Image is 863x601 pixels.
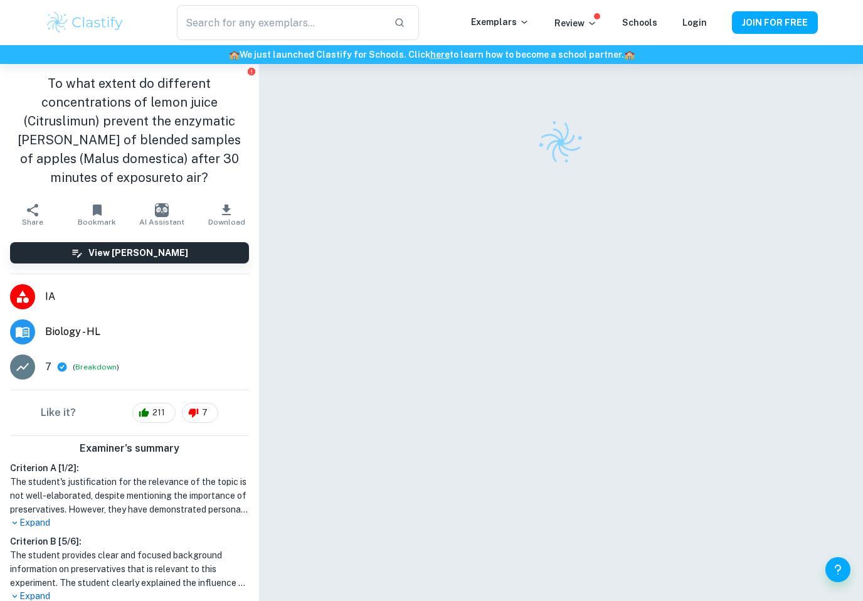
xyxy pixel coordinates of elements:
p: Expand [10,516,249,529]
a: Schools [622,18,657,28]
button: JOIN FOR FREE [732,11,818,34]
a: Login [682,18,707,28]
img: Clastify logo [45,10,125,35]
h6: View [PERSON_NAME] [88,246,188,260]
span: Biology - HL [45,324,249,339]
input: Search for any exemplars... [177,5,384,40]
span: Download [208,218,245,226]
div: 211 [132,403,176,423]
button: Help and Feedback [825,557,850,582]
span: ( ) [73,361,119,373]
p: 7 [45,359,51,375]
a: here [430,50,450,60]
p: Exemplars [471,15,529,29]
span: 7 [195,407,214,419]
span: IA [45,289,249,304]
span: AI Assistant [139,218,184,226]
button: View [PERSON_NAME] [10,242,249,263]
span: Bookmark [78,218,116,226]
button: Breakdown [75,361,117,373]
h1: The student's justification for the relevance of the topic is not well-elaborated, despite mentio... [10,475,249,516]
h6: Like it? [41,405,76,420]
span: 🏫 [229,50,240,60]
img: Clastify logo [531,112,591,173]
h6: We just launched Clastify for Schools. Click to learn how to become a school partner. [3,48,860,61]
h1: The student provides clear and focused background information on preservatives that is relevant t... [10,548,249,590]
h6: Criterion B [ 5 / 6 ]: [10,535,249,548]
button: Download [194,197,259,232]
img: AI Assistant [155,203,169,217]
button: Report issue [247,66,257,76]
button: Bookmark [65,197,129,232]
span: 🏫 [624,50,635,60]
p: Review [554,16,597,30]
h6: Examiner's summary [5,441,254,456]
span: 211 [146,407,172,419]
span: Share [22,218,43,226]
button: AI Assistant [129,197,194,232]
h1: To what extent do different concentrations of lemon juice (Citruslimun) prevent the enzymatic [PE... [10,74,249,187]
div: 7 [182,403,218,423]
h6: Criterion A [ 1 / 2 ]: [10,461,249,475]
